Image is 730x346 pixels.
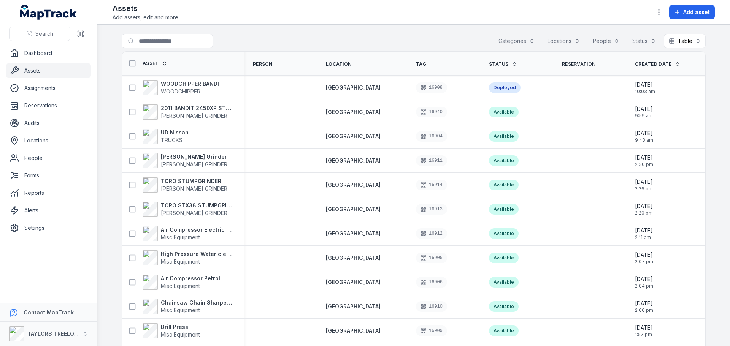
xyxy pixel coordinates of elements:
[161,177,227,185] strong: TORO STUMPGRINDER
[489,107,519,117] div: Available
[489,131,519,142] div: Available
[6,168,91,183] a: Forms
[35,30,53,38] span: Search
[635,234,653,240] span: 2:11 pm
[143,153,227,168] a: [PERSON_NAME] Grinder[PERSON_NAME] GRINDER
[143,60,159,66] span: Asset
[635,154,653,161] span: [DATE]
[326,230,381,237] a: [GEOGRAPHIC_DATA]
[161,185,227,192] span: [PERSON_NAME] GRINDER
[161,210,227,216] span: [PERSON_NAME] GRINDER
[143,80,223,95] a: WOODCHIPPER BANDITWOODCHIPPER
[143,60,167,66] a: Asset
[635,300,653,313] time: 29/07/2025, 2:00:07 pm
[326,303,381,310] span: [GEOGRAPHIC_DATA]
[635,202,653,210] span: [DATE]
[543,34,585,48] button: Locations
[489,82,521,93] div: Deployed
[143,129,189,144] a: UD NissanTRUCKS
[635,61,672,67] span: Created Date
[326,181,381,189] a: [GEOGRAPHIC_DATA]
[326,278,381,286] a: [GEOGRAPHIC_DATA]
[161,234,200,240] span: Misc Equipment
[416,82,447,93] div: 16908
[489,325,519,336] div: Available
[635,324,653,332] span: [DATE]
[113,3,179,14] h2: Assets
[635,210,653,216] span: 2:20 pm
[635,61,680,67] a: Created Date
[20,5,77,20] a: MapTrack
[143,250,235,265] a: High Pressure Water cleanerMisc Equipment
[326,182,381,188] span: [GEOGRAPHIC_DATA]
[635,88,655,95] span: 10:03 am
[326,157,381,164] a: [GEOGRAPHIC_DATA]
[161,275,220,282] strong: Air Compressor Petrol
[161,104,235,112] strong: 2011 BANDIT 2450XP STUMPGRINDER - BIG STUMPY
[143,323,200,338] a: Drill PressMisc Equipment
[635,259,653,265] span: 2:07 pm
[161,112,227,119] span: [PERSON_NAME] GRINDER
[326,206,381,212] span: [GEOGRAPHIC_DATA]
[326,61,351,67] span: Location
[161,88,200,95] span: WOODCHIPPER
[416,325,447,336] div: 16909
[489,61,509,67] span: Status
[627,34,661,48] button: Status
[161,258,200,265] span: Misc Equipment
[253,61,273,67] span: Person
[416,228,447,239] div: 16912
[489,61,517,67] a: Status
[416,301,447,312] div: 16910
[161,299,235,307] strong: Chainsaw Chain Sharpener
[416,131,447,142] div: 16904
[161,80,223,88] strong: WOODCHIPPER BANDIT
[635,275,653,289] time: 29/07/2025, 2:04:31 pm
[9,27,70,41] button: Search
[326,205,381,213] a: [GEOGRAPHIC_DATA]
[635,105,653,113] span: [DATE]
[143,299,235,314] a: Chainsaw Chain SharpenerMisc Equipment
[326,108,381,116] a: [GEOGRAPHIC_DATA]
[143,202,235,217] a: TORO STX38 STUMPGRINDER[PERSON_NAME] GRINDER
[635,130,653,137] span: [DATE]
[143,177,227,193] a: TORO STUMPGRINDER[PERSON_NAME] GRINDER
[635,307,653,313] span: 2:00 pm
[6,185,91,201] a: Reports
[416,253,447,263] div: 16905
[635,324,653,338] time: 29/07/2025, 1:57:40 pm
[635,113,653,119] span: 9:59 am
[326,254,381,262] a: [GEOGRAPHIC_DATA]
[635,227,653,234] span: [DATE]
[161,202,235,209] strong: TORO STX38 STUMPGRINDER
[635,275,653,283] span: [DATE]
[416,61,426,67] span: Tag
[635,251,653,265] time: 29/07/2025, 2:07:40 pm
[635,300,653,307] span: [DATE]
[326,327,381,335] a: [GEOGRAPHIC_DATA]
[161,226,235,234] strong: Air Compressor Electric workshop
[326,133,381,140] a: [GEOGRAPHIC_DATA]
[161,307,200,313] span: Misc Equipment
[635,178,653,192] time: 29/07/2025, 2:26:56 pm
[161,283,200,289] span: Misc Equipment
[489,301,519,312] div: Available
[143,104,235,120] a: 2011 BANDIT 2450XP STUMPGRINDER - BIG STUMPY[PERSON_NAME] GRINDER
[635,332,653,338] span: 1:57 pm
[489,155,519,166] div: Available
[6,115,91,131] a: Audits
[161,323,200,331] strong: Drill Press
[635,251,653,259] span: [DATE]
[416,155,447,166] div: 16911
[416,204,447,215] div: 16913
[326,254,381,261] span: [GEOGRAPHIC_DATA]
[326,327,381,334] span: [GEOGRAPHIC_DATA]
[6,150,91,166] a: People
[664,34,706,48] button: Table
[588,34,624,48] button: People
[161,153,227,161] strong: [PERSON_NAME] Grinder
[494,34,540,48] button: Categories
[635,130,653,143] time: 30/07/2025, 9:43:08 am
[27,330,91,337] strong: TAYLORS TREELOPPING
[6,81,91,96] a: Assignments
